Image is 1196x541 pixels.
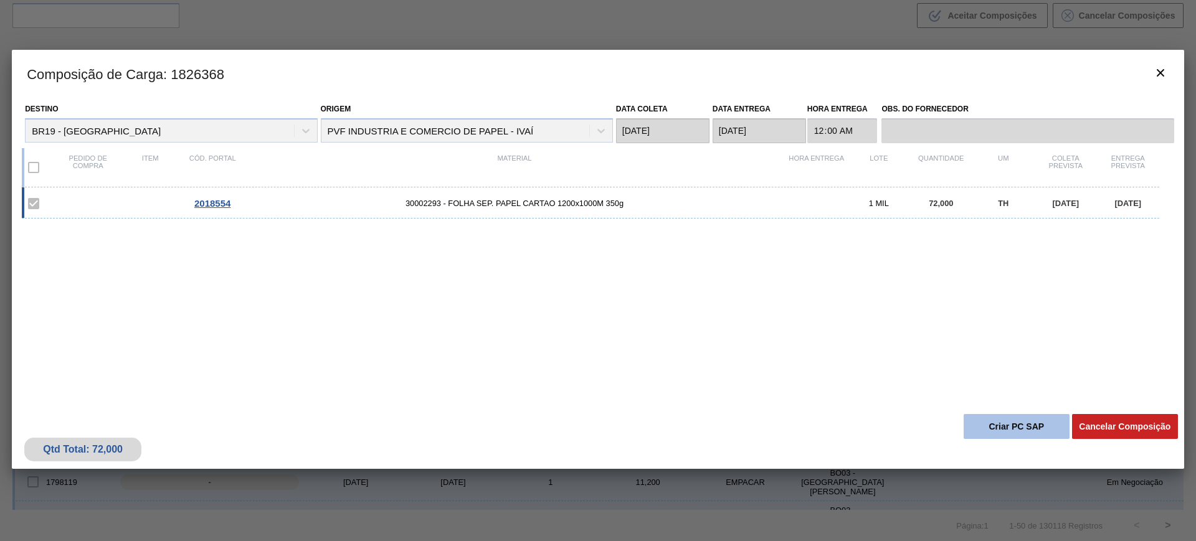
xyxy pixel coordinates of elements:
[972,154,1035,181] div: UM
[713,105,771,113] label: Data entrega
[244,199,785,208] span: 30002293 - FOLHA SEP. PAPEL CARTAO 1200x1000M 350g
[1115,199,1141,208] span: [DATE]
[1097,154,1159,181] div: Entrega Prevista
[848,199,910,208] div: 1 MIL
[616,118,710,143] input: dd/mm/yyyy
[181,154,244,181] div: Cód. Portal
[964,414,1070,439] button: Criar PC SAP
[929,199,953,208] span: 72,000
[57,154,119,181] div: Pedido de compra
[119,154,181,181] div: Item
[616,105,668,113] label: Data coleta
[881,100,1174,118] label: Obs. do Fornecedor
[998,199,1009,208] span: TH
[34,444,132,455] div: Qtd Total: 72,000
[848,154,910,181] div: Lote
[12,50,1184,97] h3: Composição de Carga : 1826368
[807,100,878,118] label: Hora Entrega
[713,118,806,143] input: dd/mm/yyyy
[194,198,230,209] span: 2018554
[1053,199,1079,208] span: [DATE]
[181,198,244,209] div: Ir para o Pedido
[321,105,351,113] label: Origem
[244,154,785,181] div: Material
[910,154,972,181] div: Quantidade
[1035,154,1097,181] div: Coleta Prevista
[25,105,58,113] label: Destino
[785,154,848,181] div: Hora Entrega
[1072,414,1178,439] button: Cancelar Composição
